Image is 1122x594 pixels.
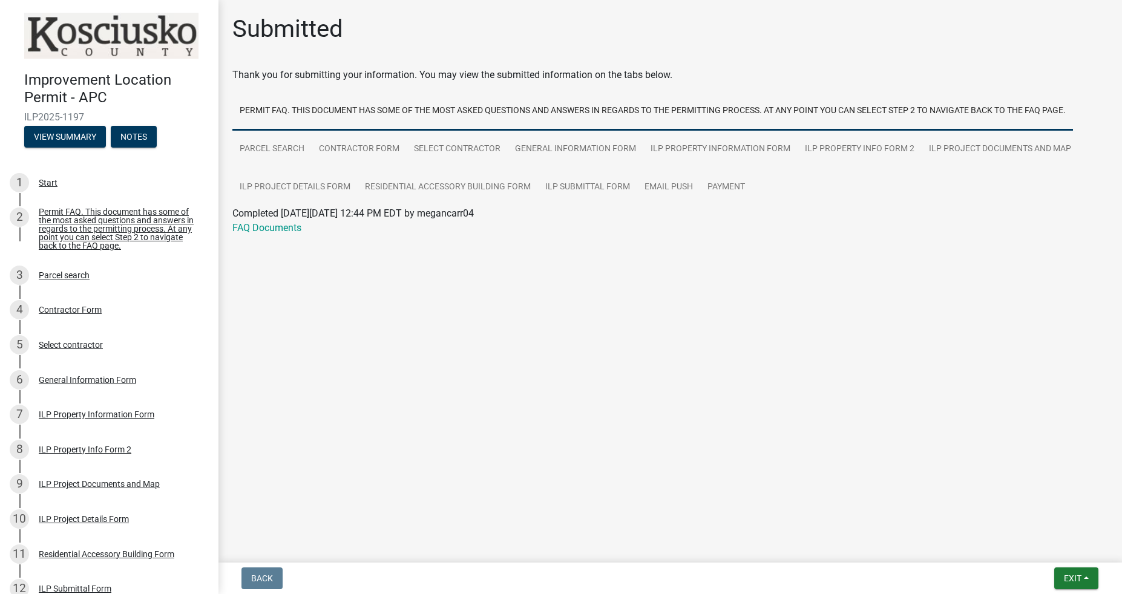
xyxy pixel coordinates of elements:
[1054,567,1098,589] button: Exit
[39,550,174,558] div: Residential Accessory Building Form
[358,168,538,207] a: Residential Accessory Building Form
[24,71,208,106] h4: Improvement Location Permit - APC
[10,440,29,459] div: 8
[232,92,1073,131] a: Permit FAQ. This document has some of the most asked questions and answers in regards to the perm...
[407,130,508,169] a: Select contractor
[39,480,160,488] div: ILP Project Documents and Map
[232,168,358,207] a: ILP Project Details Form
[10,405,29,424] div: 7
[232,222,301,233] a: FAQ Documents
[39,410,154,419] div: ILP Property Information Form
[39,515,129,523] div: ILP Project Details Form
[111,132,157,142] wm-modal-confirm: Notes
[10,207,29,227] div: 2
[39,305,102,314] div: Contractor Form
[39,376,136,384] div: General Information Form
[643,130,798,169] a: ILP Property Information Form
[24,111,194,123] span: ILP2025-1197
[39,207,198,250] div: Permit FAQ. This document has some of the most asked questions and answers in regards to the perm...
[24,13,198,59] img: Kosciusko County, Indiana
[1064,573,1081,583] span: Exit
[251,573,273,583] span: Back
[111,126,157,148] button: Notes
[39,341,103,349] div: Select contractor
[10,173,29,192] div: 1
[232,68,1107,82] div: Thank you for submitting your information. You may view the submitted information on the tabs below.
[24,132,106,142] wm-modal-confirm: Summary
[637,168,700,207] a: Email Push
[922,130,1078,169] a: ILP Project Documents and Map
[798,130,922,169] a: ILP Property Info Form 2
[39,271,90,279] div: Parcel search
[39,584,111,593] div: ILP Submittal Form
[10,544,29,564] div: 11
[10,509,29,529] div: 10
[700,168,752,207] a: Payment
[241,567,283,589] button: Back
[10,300,29,319] div: 4
[508,130,643,169] a: General Information Form
[10,335,29,354] div: 5
[39,178,57,187] div: Start
[10,474,29,494] div: 9
[232,15,343,44] h1: Submitted
[10,370,29,390] div: 6
[312,130,407,169] a: Contractor Form
[538,168,637,207] a: ILP Submittal Form
[232,207,474,219] span: Completed [DATE][DATE] 12:44 PM EDT by megancarr04
[24,126,106,148] button: View Summary
[232,130,312,169] a: Parcel search
[10,266,29,285] div: 3
[39,445,131,454] div: ILP Property Info Form 2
